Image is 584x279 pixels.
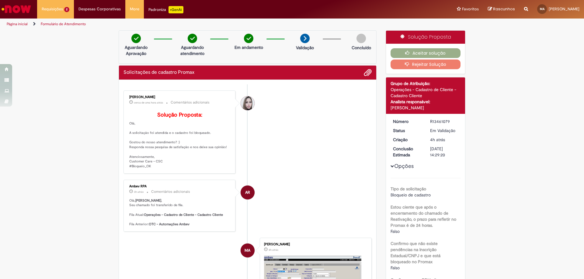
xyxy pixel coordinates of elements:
[391,105,461,111] div: [PERSON_NAME]
[549,6,579,12] span: [PERSON_NAME]
[121,44,151,56] p: Aguardando Aprovação
[245,185,250,200] span: AR
[364,69,372,77] button: Adicionar anexos
[388,128,426,134] dt: Status
[269,248,278,252] span: 4h atrás
[41,22,86,26] a: Formulário de Atendimento
[391,87,461,99] div: Operações - Cadastro de Cliente - Cadastro Cliente
[130,6,139,12] span: More
[430,137,445,142] time: 29/08/2025 09:29:12
[388,146,426,158] dt: Conclusão Estimada
[269,248,278,252] time: 29/08/2025 09:29:09
[391,192,431,198] span: Bloqueio de cadastro
[430,146,458,158] div: [DATE] 14:29:20
[64,7,69,12] span: 2
[78,6,121,12] span: Despesas Corporativas
[352,45,371,51] p: Concluído
[391,241,440,264] b: Confirmo que não existe pendências na Inscrição Estadual/CNPJ e que está bloqueado no Promax
[391,48,461,58] button: Aceitar solução
[300,34,310,43] img: arrow-next.png
[391,99,461,105] div: Analista responsável:
[391,186,426,192] b: Tipo de solicitação
[462,6,479,12] span: Favoritos
[356,34,366,43] img: img-circle-grey.png
[430,137,445,142] span: 4h atrás
[1,3,32,15] img: ServiceNow
[131,34,141,43] img: check-circle-green.png
[42,6,63,12] span: Requisições
[245,243,250,258] span: MA
[123,70,194,75] h2: Solicitações de cadastro Promax Histórico de tíquete
[540,7,544,11] span: MA
[129,112,231,169] p: Olá, A solicitação foi atendida e o cadastro foi bloqueado. Gostou do nosso atendimento? :) Respo...
[264,243,365,246] div: [PERSON_NAME]
[244,34,253,43] img: check-circle-green.png
[151,189,190,194] small: Comentários adicionais
[135,198,161,203] b: [PERSON_NAME]
[149,222,189,226] b: OTC - Automações Ambev
[391,229,400,234] span: Falso
[134,101,163,104] span: cerca de uma hora atrás
[388,137,426,143] dt: Criação
[157,111,202,118] b: Solução Proposta:
[391,80,461,87] div: Grupo de Atribuição:
[144,213,223,217] b: Operações - Cadastro de Cliente - Cadastro Cliente
[388,118,426,124] dt: Número
[129,95,231,99] div: [PERSON_NAME]
[241,96,255,110] div: Daniele Aparecida Queiroz
[391,265,400,270] span: Falso
[134,190,144,194] time: 29/08/2025 10:05:26
[296,45,314,51] p: Validação
[493,6,515,12] span: Rascunhos
[386,31,465,44] div: Solução Proposta
[430,137,458,143] div: 29/08/2025 09:29:12
[241,243,255,257] div: Marlon de Almeida
[134,190,144,194] span: 3h atrás
[178,44,207,56] p: Aguardando atendimento
[129,198,231,227] p: Olá, , Seu chamado foi transferido de fila. Fila Atual: Fila Anterior:
[488,6,515,12] a: Rascunhos
[5,19,385,30] ul: Trilhas de página
[188,34,197,43] img: check-circle-green.png
[148,6,183,13] div: Padroniza
[391,204,456,228] b: Estou ciente que após o encerramento do chamado de Reativação, o prazo para refletir no Promax é ...
[430,128,458,134] div: Em Validação
[391,60,461,69] button: Rejeitar Solução
[134,101,163,104] time: 29/08/2025 12:28:41
[169,6,183,13] p: +GenAi
[430,118,458,124] div: R13461079
[171,100,210,105] small: Comentários adicionais
[7,22,28,26] a: Página inicial
[241,185,255,199] div: Ambev RPA
[129,185,231,188] div: Ambev RPA
[235,44,263,50] p: Em andamento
